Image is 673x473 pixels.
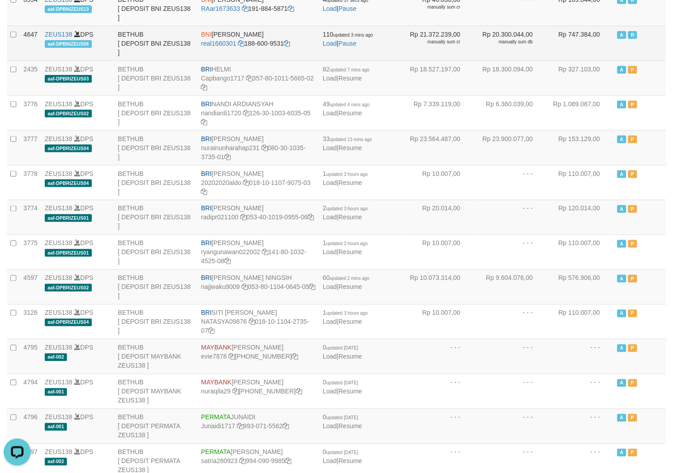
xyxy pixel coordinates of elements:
a: Copy radipr021100 to clipboard [240,214,246,221]
span: aaf-DPBRIZEUS02 [45,284,92,292]
a: ryangunawan022002 [201,249,261,256]
td: BETHUB [ DEPOSIT BRI ZEUS138 ] [114,165,198,200]
a: evie7878 [201,353,227,360]
span: updated 4 mins ago [330,102,370,107]
td: - - - [474,409,546,444]
span: 0 [323,344,358,351]
a: Copy ryangunawan022002 to clipboard [262,249,268,256]
td: - - - [546,409,614,444]
td: BETHUB [ DEPOSIT BRI ZEUS138 ] [114,95,198,130]
span: aaf-DPBNIZEUS13 [45,5,92,13]
td: Rp 747.384,00 [546,26,614,61]
span: Paused [628,136,637,143]
span: BRI [201,205,212,212]
a: Copy 357801011566502 to clipboard [201,84,208,91]
span: Active [617,205,626,213]
td: 3775 [20,235,41,270]
span: aaf-001 [45,388,67,396]
td: BETHUB [ DEPOSIT BNI ZEUS138 ] [114,26,198,61]
span: MAYBANK [201,344,232,351]
a: ZEUS138 [45,205,72,212]
span: Running [628,31,637,39]
td: Rp 110.007,00 [546,165,614,200]
a: Resume [339,249,362,256]
span: updated 13 mins ago [330,137,372,142]
a: Copy satria280923 to clipboard [240,458,246,465]
span: 0 [323,414,358,421]
span: updated 3 hours ago [327,207,368,212]
td: DPS [41,200,114,235]
span: Paused [628,414,637,422]
span: Paused [628,205,637,213]
a: Resume [339,284,362,291]
span: aaf-DPBNIZEUS06 [45,40,92,48]
td: [PERSON_NAME] [PHONE_NUMBER] [198,339,319,374]
span: Active [617,345,626,352]
span: BRI [201,135,212,142]
td: 4794 [20,374,41,409]
td: Rp 110.007,00 [546,235,614,270]
a: ZEUS138 [45,100,72,108]
td: - - - [546,374,614,409]
td: Rp 6.360.039,00 [474,95,546,130]
td: Rp 576.906,00 [546,270,614,304]
a: Resume [339,179,362,186]
td: 3777 [20,130,41,165]
a: Copy 126301003603505 to clipboard [201,118,208,126]
span: Active [617,136,626,143]
td: DPS [41,409,114,444]
span: Active [617,101,626,109]
a: Copy 20202020aldo to clipboard [243,179,249,186]
td: BETHUB [ DEPOSIT MAYBANK ZEUS138 ] [114,339,198,374]
a: Resume [339,214,362,221]
span: | [323,344,362,360]
span: PERMATA [201,449,231,456]
span: 33 [323,135,372,142]
td: Rp 18.300.094,00 [474,61,546,95]
span: Paused [628,101,637,109]
a: nurainunharahap231 [201,144,260,151]
a: Resume [339,388,362,395]
td: DPS [41,270,114,304]
span: updated 7 mins ago [330,67,370,72]
span: 1 [323,240,368,247]
span: updated [DATE] [327,346,358,351]
a: Load [323,458,337,465]
a: Load [323,179,337,186]
td: DPS [41,130,114,165]
span: BRI [201,100,212,108]
a: Copy najjwaku9009 to clipboard [242,284,248,291]
td: Rp 7.339.119,00 [402,95,474,130]
span: aaf-DPBRIZEUS03 [45,75,92,83]
a: Resume [339,423,362,430]
a: Copy 8004940100 to clipboard [292,353,298,360]
span: Paused [628,345,637,352]
a: Load [323,109,337,117]
td: Rp 1.089.087,00 [546,95,614,130]
td: BETHUB [ DEPOSIT MAYBANK ZEUS138 ] [114,374,198,409]
td: Rp 20.014,00 [402,200,474,235]
span: | [323,100,370,117]
button: Open LiveChat chat widget [4,4,31,31]
td: DPS [41,26,114,61]
a: ZEUS138 [45,344,72,351]
a: 20202020aldo [201,179,242,186]
span: 82 [323,66,370,73]
td: 4795 [20,339,41,374]
a: radipr021100 [201,214,239,221]
a: Junaidi1717 [201,423,236,430]
span: updated 3 hours ago [327,172,368,177]
td: [PERSON_NAME] 018-10-1107-9075-03 [198,165,319,200]
td: 3774 [20,200,41,235]
a: NATASYA09876 [201,318,247,326]
a: Load [323,388,337,395]
a: ZEUS138 [45,240,72,247]
td: - - - [474,235,546,270]
span: 49 [323,100,370,108]
span: BRI [201,240,212,247]
span: 60 [323,274,370,282]
td: Rp 21.372.239,00 [402,26,474,61]
span: updated 3 mins ago [333,33,373,38]
span: | [323,414,362,430]
td: DPS [41,235,114,270]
